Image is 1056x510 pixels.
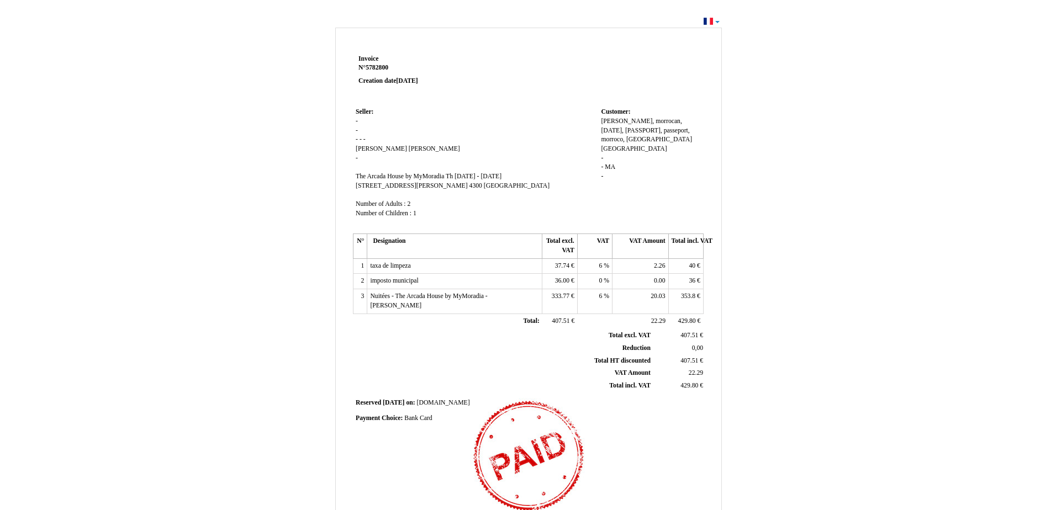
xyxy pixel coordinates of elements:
span: 6 [599,293,603,300]
td: € [653,354,705,367]
th: N° [353,234,367,258]
span: [GEOGRAPHIC_DATA] [601,145,667,152]
th: VAT Amount [613,234,668,258]
th: VAT [577,234,612,258]
span: Payment Choice: [356,415,403,422]
span: taxa de limpeza [370,262,410,269]
span: - [601,173,603,180]
td: € [653,380,705,392]
span: on: [406,399,415,406]
span: 353.8 [681,293,695,300]
span: [STREET_ADDRESS][PERSON_NAME] [356,182,468,189]
td: % [577,258,612,274]
span: Number of Adults : [356,200,406,208]
span: 333.77 [552,293,569,300]
span: Invoice [358,55,378,62]
td: 3 [353,289,367,314]
span: [DOMAIN_NAME] [417,399,470,406]
td: % [577,289,612,314]
span: - [356,118,358,125]
span: Total: [523,317,539,325]
span: Reduction [622,344,651,352]
strong: Creation date [358,77,418,84]
td: € [542,314,577,329]
span: 407.51 [680,332,698,339]
span: 407.51 [552,317,569,325]
span: 407.51 [680,357,698,364]
span: 6 [599,262,603,269]
span: - [356,127,358,134]
span: - [601,155,603,162]
span: 0 [599,277,603,284]
td: % [577,274,612,289]
span: 37.74 [555,262,569,269]
span: [DATE] [383,399,404,406]
span: The Arcada House by MyMoradia [356,173,444,180]
td: 2 [353,274,367,289]
span: 4300 [469,182,482,189]
span: Customer: [601,108,630,115]
th: Total incl. VAT [668,234,703,258]
span: [PERSON_NAME] [356,145,407,152]
span: 0,00 [692,344,703,352]
span: Bank Card [404,415,432,422]
td: € [668,258,703,274]
strong: N° [358,63,490,72]
span: Th [DATE] - [DATE] [446,173,501,180]
span: MA [605,163,615,171]
td: 1 [353,258,367,274]
span: 5782800 [366,64,388,71]
td: € [668,274,703,289]
span: - [360,136,362,143]
td: € [668,314,703,329]
td: € [542,289,577,314]
span: - [363,136,366,143]
span: Number of Children : [356,210,411,217]
span: Total HT discounted [594,357,651,364]
span: Reserved [356,399,381,406]
span: - [601,163,603,171]
span: 36.00 [555,277,569,284]
span: - [356,136,358,143]
span: 22.29 [689,369,703,376]
span: 429.80 [678,317,696,325]
span: [GEOGRAPHIC_DATA] [484,182,550,189]
span: 36 [689,277,695,284]
td: € [653,330,705,342]
span: VAT Amount [615,369,651,376]
span: 2 [408,200,411,208]
td: € [542,274,577,289]
span: 2.26 [654,262,665,269]
span: [DATE] [396,77,418,84]
span: 0.00 [654,277,665,284]
span: 22.29 [651,317,666,325]
span: Total excl. VAT [609,332,651,339]
span: Total incl. VAT [609,382,651,389]
th: Designation [367,234,542,258]
span: - [356,155,358,162]
td: € [668,289,703,314]
span: 20.03 [651,293,665,300]
span: 1 [413,210,416,217]
span: 429.80 [680,382,698,389]
td: € [542,258,577,274]
span: [PERSON_NAME], morrocan, [DATE], [PASSPORT], passeport, morroco, [GEOGRAPHIC_DATA] [601,118,692,143]
span: Nuitées - The Arcada House by MyMoradia - [PERSON_NAME] [370,293,487,309]
span: Seller: [356,108,373,115]
span: [PERSON_NAME] [409,145,460,152]
span: imposto municipal [370,277,418,284]
span: 40 [689,262,695,269]
th: Total excl. VAT [542,234,577,258]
